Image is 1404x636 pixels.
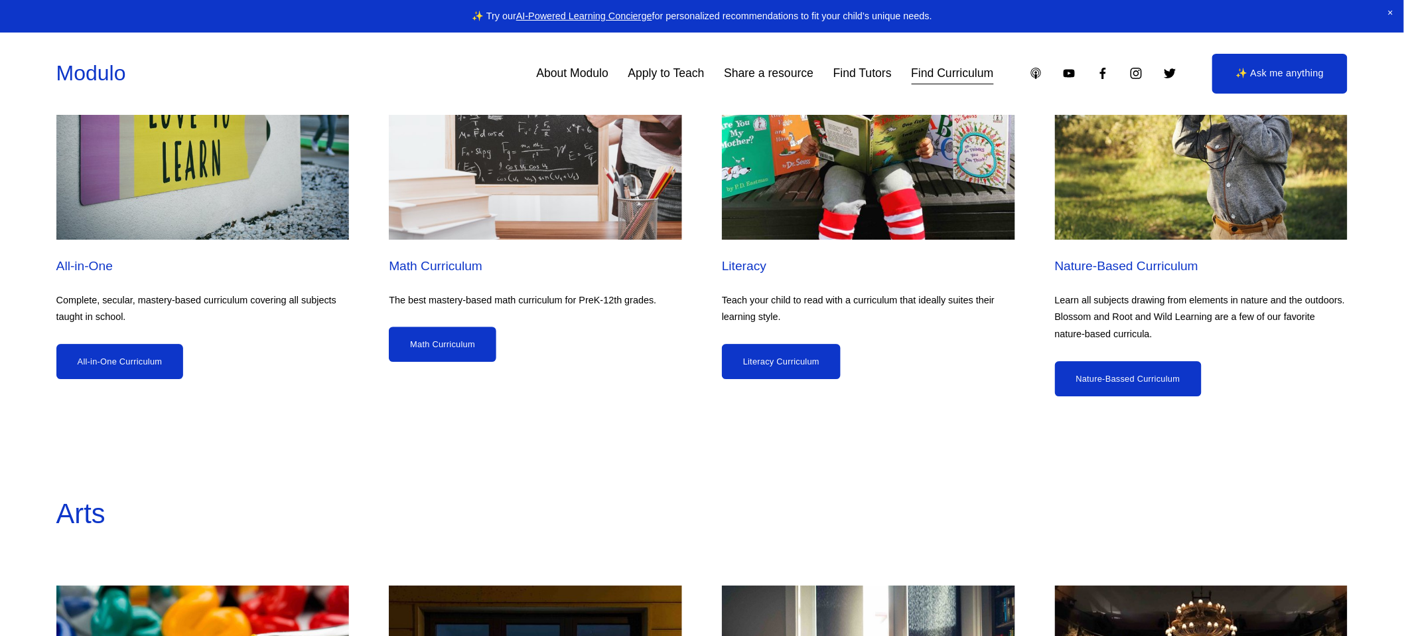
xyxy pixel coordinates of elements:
[536,62,608,85] a: About Modulo
[1055,361,1202,396] a: Nature-Bassed Curriculum
[56,19,350,240] img: All-in-One Curriculum
[389,292,682,309] p: The best mastery-based math curriculum for PreK-12th grades.
[1055,292,1348,344] p: Learn all subjects drawing from elements in nature and the outdoors. Blossom and Root and Wild Le...
[1062,66,1076,80] a: YouTube
[724,62,813,85] a: Share a resource
[389,258,682,274] h2: Math Curriculum
[389,327,496,362] a: Math Curriculum
[722,258,1015,274] h2: Literacy
[1163,66,1177,80] a: Twitter
[1212,54,1348,94] a: ✨ Ask me anything
[722,292,1015,327] p: Teach your child to read with a curriculum that ideally suites their learning style.
[1096,66,1110,80] a: Facebook
[56,489,1348,539] p: Arts
[912,62,994,85] a: Find Curriculum
[56,292,350,327] p: Complete, secular, mastery-based curriculum covering all subjects taught in school.
[833,62,892,85] a: Find Tutors
[1029,66,1043,80] a: Apple Podcasts
[56,344,184,379] a: All-in-One Curriculum
[56,258,350,274] h2: All-in-One
[516,11,652,21] a: AI-Powered Learning Concierge
[1055,258,1348,274] h2: Nature-Based Curriculum
[722,344,841,379] a: Literacy Curriculum
[628,62,705,85] a: Apply to Teach
[56,61,126,85] a: Modulo
[1129,66,1143,80] a: Instagram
